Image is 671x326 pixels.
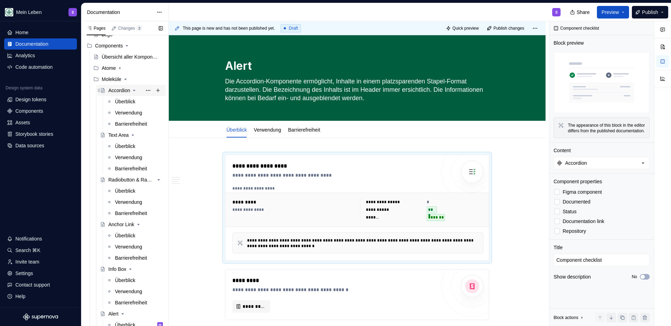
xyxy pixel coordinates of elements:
a: Verwendung [104,286,166,297]
a: Überblick [104,141,166,152]
a: Barrierefreiheit [104,297,166,308]
button: Publish changes [485,23,527,33]
div: S [72,9,74,15]
a: Info Box [97,264,166,275]
div: Settings [15,270,33,277]
a: Storybook stories [4,128,77,140]
a: Invite team [4,256,77,267]
div: Design system data [6,85,42,91]
a: Verwendung [104,241,166,252]
div: Überblick [115,277,135,284]
div: Documentation [87,9,153,16]
span: Share [577,9,590,16]
span: This page is new and has not been published yet. [183,25,275,31]
a: Verwendung [104,152,166,163]
span: Documented [563,199,590,205]
span: Documentation link [563,218,604,224]
a: Verwendung [104,107,166,118]
a: Data sources [4,140,77,151]
div: Search ⌘K [15,247,41,254]
button: Mein LebenS [1,5,80,20]
a: Überblick [104,96,166,107]
div: Data sources [15,142,44,149]
div: Barrierefreiheit [115,299,147,306]
div: Überblick [115,187,135,194]
span: Publish [642,9,658,16]
a: Alert [97,308,166,319]
button: Search ⌘K [4,245,77,256]
div: Components [84,40,166,51]
div: Show description [554,273,591,280]
svg: Supernova Logo [23,313,58,320]
div: Radiobutton & Radiobutton Group [108,176,154,183]
span: Publish changes [493,25,524,31]
div: Notifications [15,235,42,242]
textarea: Component checklist [554,254,650,266]
div: Barrierefreiheit [115,120,147,127]
a: Überblick [226,127,247,133]
a: Barrierefreiheit [104,118,166,129]
div: Accordion [565,160,587,166]
a: Barrierefreiheit [104,163,166,174]
div: Content [554,147,571,154]
div: Barrierefreiheit [285,122,323,137]
div: Barrierefreiheit [115,210,147,217]
div: Home [15,29,28,36]
div: Invite team [15,258,39,265]
div: Pages [87,25,106,31]
div: Überblick [115,143,135,150]
div: Block actions [554,313,585,323]
a: Analytics [4,50,77,61]
a: Home [4,27,77,38]
a: Überblick [104,185,166,197]
a: Überblick [104,275,166,286]
div: Design tokens [15,96,46,103]
a: Überblick [104,230,166,241]
a: Components [4,105,77,117]
div: Verwendung [115,154,142,161]
div: Überblick [115,98,135,105]
div: Info Box [108,266,126,273]
div: Barrierefreiheit [115,254,147,261]
div: Verwendung [251,122,284,137]
button: Accordion [554,157,650,169]
div: Block actions [554,315,578,320]
a: Text Area [97,129,166,141]
div: Components [95,42,123,49]
div: Help [15,293,26,300]
a: Settings [4,268,77,279]
div: Title [554,244,563,251]
textarea: Alert [224,58,488,74]
button: Share [567,6,594,18]
label: No [632,274,637,280]
div: Überblick [115,232,135,239]
div: Atome [91,62,166,74]
div: Atome [102,65,116,72]
a: Accordion [97,85,166,96]
button: Preview [597,6,629,18]
div: Documentation [15,40,48,47]
a: Code automation [4,61,77,73]
div: Block preview [554,39,584,46]
div: Anchor Link [108,221,134,228]
div: Überblick [224,122,250,137]
img: df5db9ef-aba0-4771-bf51-9763b7497661.png [5,8,13,16]
a: Radiobutton & Radiobutton Group [97,174,166,185]
a: Design tokens [4,94,77,105]
div: Code automation [15,64,53,71]
div: Übersicht aller Komponenten [102,53,159,60]
div: Analytics [15,52,35,59]
button: Notifications [4,233,77,244]
div: Component properties [554,178,602,185]
span: Figma component [563,189,602,195]
div: Text Area [108,132,129,139]
div: Components [15,108,43,114]
div: Storybook stories [15,131,53,138]
span: Quick preview [453,25,479,31]
a: Barrierefreiheit [104,208,166,219]
div: Verwendung [115,109,142,116]
button: Contact support [4,279,77,290]
div: The appearance of this block in the editor differs from the published documentation. [568,123,645,134]
div: Moleküle [91,74,166,85]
